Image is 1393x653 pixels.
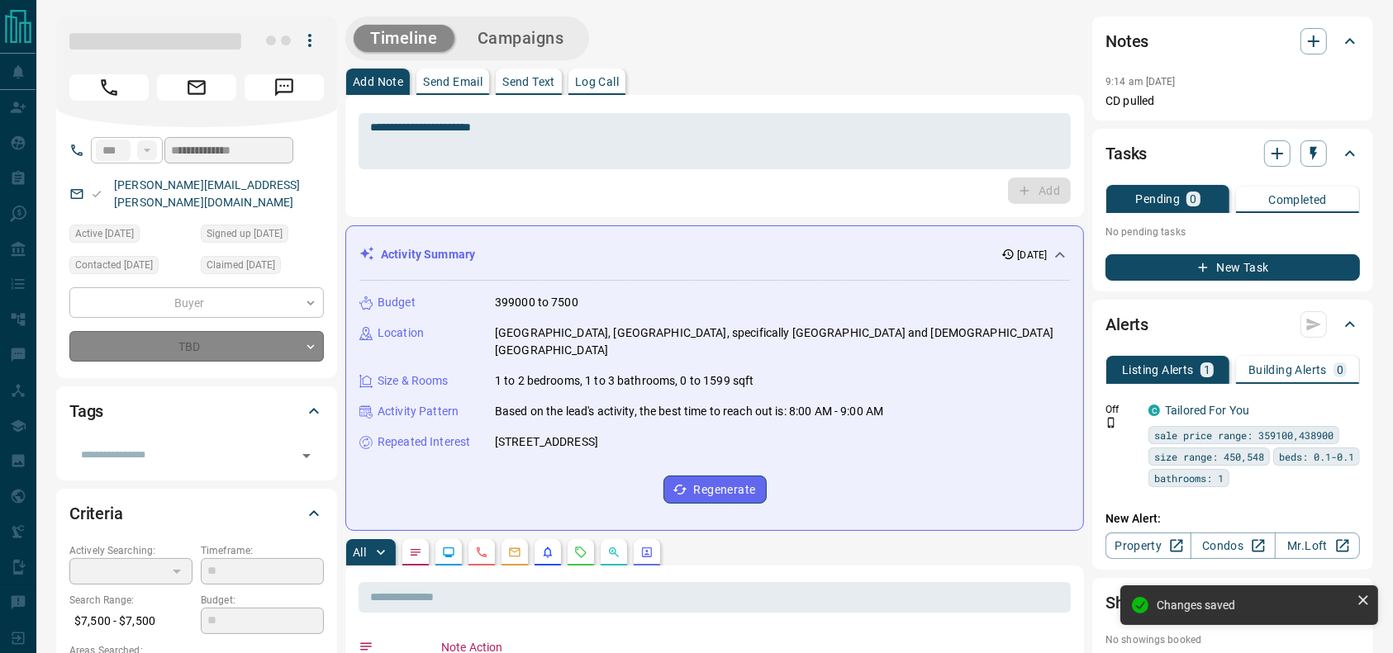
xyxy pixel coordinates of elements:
[461,25,581,52] button: Campaigns
[1105,220,1360,244] p: No pending tasks
[69,398,103,424] h2: Tags
[442,546,455,559] svg: Lead Browsing Activity
[370,121,1059,163] textarea: To enrich screen reader interactions, please activate Accessibility in Grammarly extension settings
[201,256,324,279] div: Sun Aug 10 2025
[69,74,149,101] span: Call
[91,188,102,200] svg: Email Valid
[354,25,454,52] button: Timeline
[1154,427,1334,443] span: sale price range: 359100,438900
[1165,404,1249,417] a: Tailored For You
[1268,194,1327,206] p: Completed
[502,76,555,88] p: Send Text
[69,494,324,533] div: Criteria
[157,74,236,101] span: Email
[1105,305,1360,344] div: Alerts
[114,178,301,209] a: [PERSON_NAME][EMAIL_ADDRESS][PERSON_NAME][DOMAIN_NAME]
[207,257,275,273] span: Claimed [DATE]
[359,239,1070,270] div: Activity Summary[DATE]
[1105,589,1176,616] h2: Showings
[75,257,153,273] span: Contacted [DATE]
[1105,254,1360,281] button: New Task
[640,546,654,559] svg: Agent Actions
[1154,470,1224,486] span: bathrooms: 1
[607,546,620,559] svg: Opportunities
[378,433,470,451] p: Repeated Interest
[69,608,193,635] p: $7,500 - $7,500
[475,546,488,559] svg: Calls
[495,294,578,311] p: 399000 to 7500
[201,225,324,248] div: Sun Aug 10 2025
[201,543,324,558] p: Timeframe:
[69,225,193,248] div: Sun Aug 10 2025
[409,546,422,559] svg: Notes
[1105,311,1148,338] h2: Alerts
[69,287,324,318] div: Buyer
[1105,28,1148,54] h2: Notes
[1105,134,1360,173] div: Tasks
[69,256,193,279] div: Sun Aug 10 2025
[495,324,1070,359] p: [GEOGRAPHIC_DATA], [GEOGRAPHIC_DATA], specifically [GEOGRAPHIC_DATA] and [DEMOGRAPHIC_DATA][GEOGR...
[1105,21,1360,61] div: Notes
[1148,405,1160,416] div: condos.ca
[1105,140,1147,167] h2: Tasks
[575,76,619,88] p: Log Call
[1157,599,1350,612] div: Changes saved
[1279,448,1354,465] span: beds: 0.1-0.1
[69,500,123,527] h2: Criteria
[1105,76,1176,88] p: 9:14 am [DATE]
[1105,632,1360,647] p: No showings booked
[69,391,324,431] div: Tags
[663,476,767,504] button: Regenerate
[1337,364,1343,376] p: 0
[1154,448,1264,465] span: size range: 450,548
[1105,583,1360,622] div: Showings
[69,593,193,608] p: Search Range:
[541,546,554,559] svg: Listing Alerts
[69,543,193,558] p: Actively Searching:
[1191,532,1276,559] a: Condos
[381,246,475,263] p: Activity Summary
[201,593,324,608] p: Budget:
[1018,248,1048,263] p: [DATE]
[1105,402,1139,417] p: Off
[1136,193,1181,205] p: Pending
[378,324,424,342] p: Location
[378,294,416,311] p: Budget
[75,225,134,242] span: Active [DATE]
[1105,510,1360,528] p: New Alert:
[378,372,449,390] p: Size & Rooms
[245,74,324,101] span: Message
[495,372,754,390] p: 1 to 2 bedrooms, 1 to 3 bathrooms, 0 to 1599 sqft
[508,546,521,559] svg: Emails
[1105,532,1191,559] a: Property
[574,546,587,559] svg: Requests
[207,225,283,242] span: Signed up [DATE]
[1275,532,1360,559] a: Mr.Loft
[353,76,403,88] p: Add Note
[1105,417,1117,428] svg: Push Notification Only
[1122,364,1194,376] p: Listing Alerts
[495,433,598,451] p: [STREET_ADDRESS]
[423,76,483,88] p: Send Email
[1204,364,1210,376] p: 1
[378,403,459,420] p: Activity Pattern
[295,444,318,467] button: Open
[1105,92,1360,110] p: CD pulled
[495,403,883,420] p: Based on the lead's activity, the best time to reach out is: 8:00 AM - 9:00 AM
[353,547,366,558] p: All
[1248,364,1327,376] p: Building Alerts
[69,331,324,362] div: TBD
[1190,193,1196,205] p: 0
